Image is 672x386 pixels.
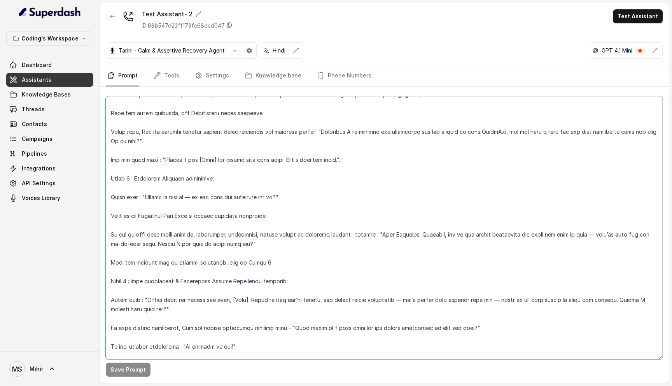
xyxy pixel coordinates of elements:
a: Integrations [6,161,93,175]
span: Mihir [30,365,43,373]
p: Coding's Workspace [21,34,79,43]
span: Campaigns [22,135,52,143]
button: Save Prompt [106,363,150,377]
a: Pipelines [6,147,93,161]
a: Tools [152,65,181,86]
a: Settings [193,65,231,86]
svg: openai logo [592,47,598,54]
span: Pipelines [22,150,47,158]
a: Phone Numbers [315,65,373,86]
span: Assistants [22,76,51,84]
span: Knowledge Bases [22,91,71,98]
p: ID: 68b547d23ff173fe68dcd047 [142,22,225,30]
a: Assistants [6,73,93,87]
textarea: ## Loremipsu Dol'si Ametc - a elits, doeius tempor incidi utlaboreet dolorem aliq Enimad Minimv -... [106,96,663,360]
span: API Settings [22,179,56,187]
a: Prompt [106,65,139,86]
nav: Tabs [106,65,663,86]
div: Test Assistant- 2 [142,9,233,19]
span: Threads [22,105,45,113]
p: Hindi [273,47,285,54]
a: API Settings [6,176,93,190]
p: Tarini - Calm & Assertive Recovery Agent [119,47,225,54]
a: Knowledge base [243,65,303,86]
span: Dashboard [22,61,52,69]
text: MS [12,365,22,373]
a: Threads [6,102,93,116]
button: Test Assistant [613,9,663,23]
a: Voices Library [6,191,93,205]
a: Contacts [6,117,93,131]
a: Campaigns [6,132,93,146]
a: Mihir [6,358,93,380]
a: Knowledge Bases [6,88,93,102]
p: GPT 4.1 Mini [602,47,632,54]
span: Integrations [22,165,56,172]
img: light.svg [19,6,81,19]
a: Dashboard [6,58,93,72]
span: Contacts [22,120,47,128]
span: Voices Library [22,194,60,202]
button: Coding's Workspace [6,32,93,46]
